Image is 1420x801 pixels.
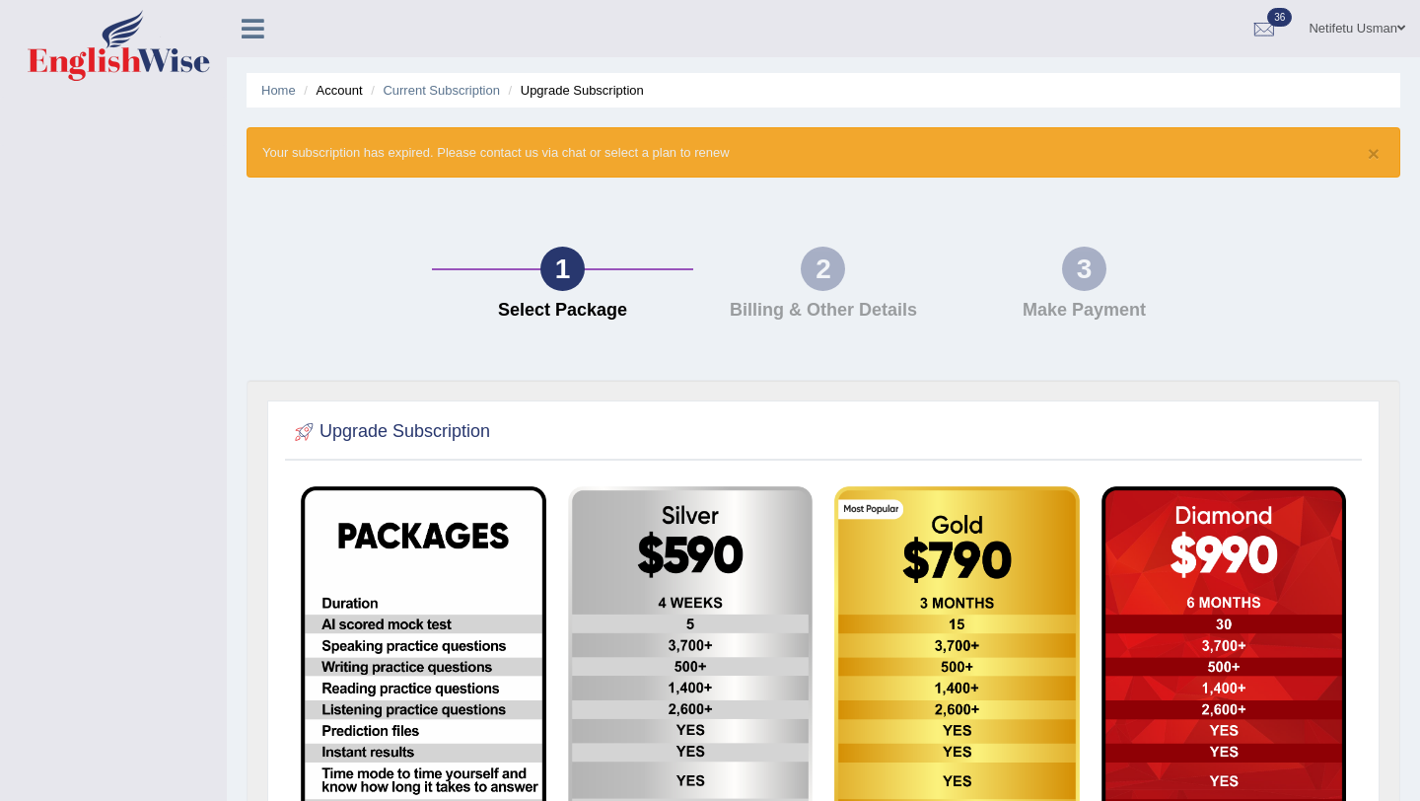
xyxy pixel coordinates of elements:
a: Current Subscription [383,83,500,98]
div: 3 [1062,247,1106,291]
button: × [1368,143,1380,164]
h4: Select Package [442,301,682,321]
h4: Billing & Other Details [703,301,944,321]
span: 36 [1267,8,1292,27]
h4: Make Payment [963,301,1204,321]
div: 1 [540,247,585,291]
div: Your subscription has expired. Please contact us via chat or select a plan to renew [247,127,1400,178]
li: Account [299,81,362,100]
a: Home [261,83,296,98]
div: 2 [801,247,845,291]
h2: Upgrade Subscription [290,417,490,447]
li: Upgrade Subscription [504,81,644,100]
